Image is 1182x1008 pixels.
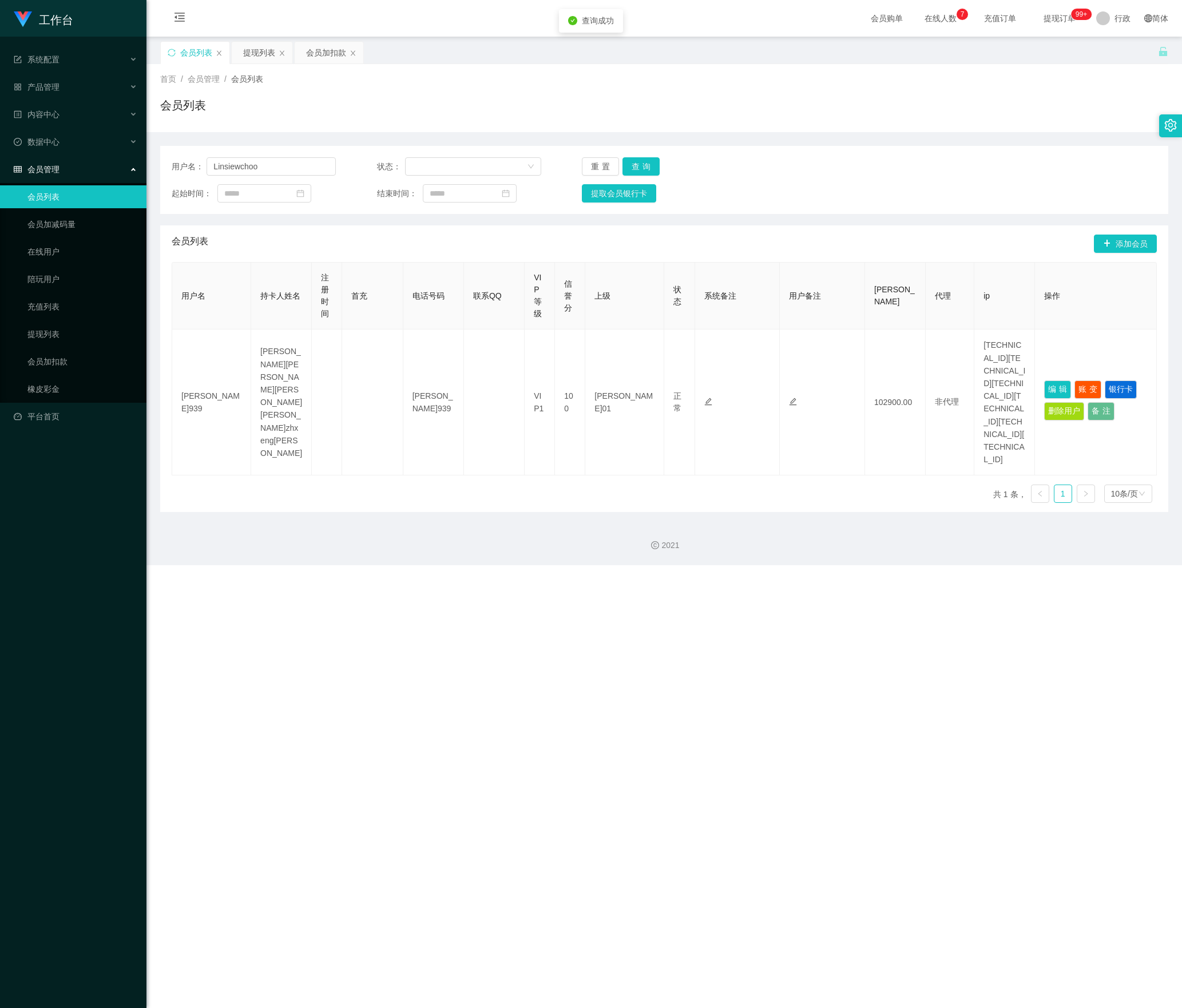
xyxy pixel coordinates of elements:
i: 图标：同步 [168,49,176,57]
a: 工作台 [14,14,73,23]
font: 100 [564,391,573,413]
i: 图标: 全球 [1144,14,1152,22]
button: 图标: 加号添加会员 [1094,235,1157,253]
a: 充值列表 [27,295,137,318]
i: 图标： 关闭 [350,50,356,57]
font: [TECHNICAL_ID] [983,353,1025,387]
font: 提现列表 [243,48,275,57]
font: zhxeng [260,423,298,445]
font: 102900.00 [874,398,912,407]
a: 在线用户 [27,240,137,263]
font: 用户名 [181,291,205,300]
a: 橡皮彩金 [27,378,137,400]
font: 会员管理 [27,165,60,174]
div: 10条/页 [1111,485,1138,502]
font: 起始时间： [172,189,212,198]
font: 操作 [1044,291,1060,300]
font: 注册时间 [321,273,329,318]
a: 会员加扣款 [27,350,137,373]
font: [TECHNICAL_ID] [983,416,1022,438]
i: 图标： 右 [1082,490,1089,497]
font: 代理 [935,291,951,300]
i: 图标：编辑 [704,398,712,406]
i: 图标： 下 [527,163,534,171]
button: 重置 [582,157,619,176]
font: 首充 [351,291,367,300]
button: 账变 [1074,380,1101,399]
font: 会员购单 [871,14,903,23]
font: 10条/页 [1111,489,1138,498]
i: 图标： 解锁 [1158,46,1168,57]
a: 会员加减码量 [27,213,137,236]
font: 行政 [1114,14,1131,23]
i: 图标： 关闭 [216,50,223,57]
font: 非代理 [935,397,959,406]
i: 图标：日历 [296,189,304,197]
font: [PERSON_NAME]939 [181,391,240,413]
i: 图标：日历 [502,189,510,197]
button: 备注 [1088,402,1114,420]
a: 图标：仪表板平台首页 [14,405,137,428]
font: [PERSON_NAME] [260,359,299,394]
img: logo.9652507e.png [14,11,32,27]
font: 产品管理 [27,82,60,92]
i: 图标： 表格 [14,165,22,173]
font: / [224,74,227,84]
input: 请输入用户名 [207,157,336,176]
sup: 7 [957,9,968,20]
i: 图标： 左 [1037,490,1044,497]
font: 7 [961,10,965,18]
font: 会员列表 [172,236,208,246]
font: 简体 [1152,14,1168,23]
i: 图标：编辑 [789,398,797,406]
font: [PERSON_NAME] [874,285,915,306]
font: 2021 [661,541,679,550]
font: [TECHNICAL_ID] [983,391,1024,426]
font: [TECHNICAL_ID] [983,379,1024,400]
i: 图标：勾选圆圈 [568,16,577,25]
font: [PERSON_NAME]01 [594,391,653,413]
font: 状态 [673,285,681,306]
button: 删除用户 [1044,402,1084,420]
font: [PERSON_NAME] [260,385,302,407]
a: 陪玩用户 [27,268,137,291]
i: 图标： 下 [1139,490,1145,498]
button: 银行卡 [1105,380,1137,399]
font: [PERSON_NAME] [260,410,301,432]
font: 共 1 条， [993,490,1026,499]
button: 查询 [622,157,660,176]
font: 用户名： [172,162,204,171]
sup: 1053 [1071,9,1092,20]
font: 系统备注 [704,291,736,300]
font: 结束时间： [377,189,417,198]
font: 1 [1061,489,1065,498]
font: 充值订单 [984,14,1016,23]
font: [PERSON_NAME] [260,436,302,458]
font: 首页 [160,74,176,84]
font: 查询成功 [582,16,614,25]
i: 图标: appstore-o [14,83,22,91]
font: 会员管理 [188,74,220,84]
font: [PERSON_NAME] [260,347,301,368]
li: 下一页 [1077,485,1095,503]
i: 图标: 菜单折叠 [160,1,199,37]
li: 1 [1054,485,1072,503]
font: 数据中心 [27,137,60,146]
font: [PERSON_NAME]939 [412,391,453,413]
font: 上级 [594,291,610,300]
font: 会员列表 [231,74,263,84]
button: 编辑 [1044,380,1071,399]
font: 系统配置 [27,55,60,64]
font: [TECHNICAL_ID] [983,430,1025,464]
i: 图标： 表格 [14,55,22,64]
font: 用户备注 [789,291,821,300]
font: 状态： [377,162,401,171]
font: 会员列表 [160,99,206,112]
i: 图标: 检查-圆圈-o [14,138,22,146]
font: 联系QQ [473,291,502,300]
i: 图标： 关闭 [279,50,285,57]
font: 在线人数 [925,14,957,23]
font: 电话号码 [412,291,445,300]
a: 提现列表 [27,323,137,346]
font: 信誉分 [564,279,572,312]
